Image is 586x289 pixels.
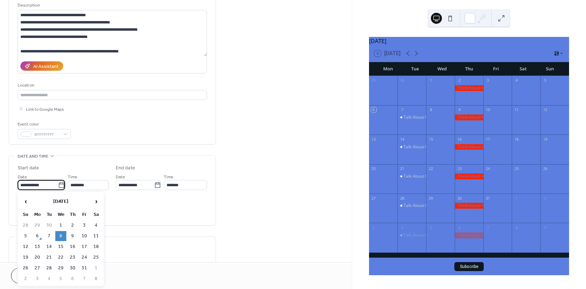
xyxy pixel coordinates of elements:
[18,2,206,9] div: Description
[514,78,519,83] div: 4
[20,61,63,71] button: AI Assistant
[44,263,55,273] td: 28
[20,274,31,284] td: 2
[455,173,483,179] div: Think About It Thursdays on WNNR-DB Orlando Florida
[428,225,433,230] div: 5
[455,203,483,209] div: Think About It Thursdays on WNNR-DB Orlando Florida
[369,37,569,45] div: [DATE]
[91,263,102,273] td: 1
[79,210,90,220] th: Fr
[399,196,405,201] div: 28
[32,274,43,284] td: 3
[32,242,43,252] td: 13
[404,114,539,120] div: Talk About It Tuesdays on WNNR-DB Orlando [US_STATE] Top 40 Radio
[20,195,31,208] span: ‹
[397,144,426,150] div: Talk About It Tuesdays on WNNR-DB Orlando Florida Top 40 Radio
[20,263,31,273] td: 26
[485,196,491,201] div: 31
[20,252,31,262] td: 19
[542,196,548,201] div: 2
[18,82,206,89] div: Location
[44,274,55,284] td: 4
[79,231,90,241] td: 10
[455,232,483,238] div: Think About It Thursdays on WNNR-DB Orlando Florida
[428,137,433,142] div: 15
[404,173,539,179] div: Talk About It Tuesdays on WNNR-DB Orlando [US_STATE] Top 40 Radio
[399,166,405,171] div: 21
[397,232,426,238] div: Talk About It Tuesdays on WNNR-DB Orlando Florida Top 40 Radio
[428,62,455,76] div: Wed
[455,114,483,120] div: Think About It Thursdays on WNNR-DB Orlando Florida
[371,137,376,142] div: 13
[375,62,401,76] div: Mon
[44,210,55,220] th: Tu
[79,263,90,273] td: 31
[33,63,58,70] div: AI Assistant
[537,62,564,76] div: Sun
[454,262,484,271] button: Subscribe
[397,203,426,209] div: Talk About It Tuesdays on WNNR-DB Orlando Florida Top 40 Radio
[457,225,462,230] div: 6
[514,196,519,201] div: 1
[67,242,78,252] td: 16
[399,78,405,83] div: 30
[91,195,101,208] span: ›
[79,220,90,230] td: 3
[371,78,376,83] div: 29
[371,196,376,201] div: 27
[399,225,405,230] div: 4
[79,274,90,284] td: 7
[485,137,491,142] div: 17
[116,173,125,181] span: Date
[510,62,537,76] div: Sat
[67,220,78,230] td: 2
[457,107,462,112] div: 9
[55,252,66,262] td: 22
[457,196,462,201] div: 30
[485,107,491,112] div: 10
[457,166,462,171] div: 23
[55,220,66,230] td: 1
[18,173,27,181] span: Date
[428,78,433,83] div: 1
[32,252,43,262] td: 20
[11,268,54,283] button: Cancel
[482,62,509,76] div: Fri
[542,137,548,142] div: 19
[428,107,433,112] div: 8
[67,210,78,220] th: Th
[91,274,102,284] td: 8
[428,166,433,171] div: 22
[44,231,55,241] td: 7
[542,166,548,171] div: 26
[34,131,60,138] span: #FFFFFFFF
[457,78,462,83] div: 2
[542,107,548,112] div: 12
[485,225,491,230] div: 7
[32,210,43,220] th: Mo
[399,107,405,112] div: 7
[371,166,376,171] div: 20
[20,210,31,220] th: Su
[32,194,90,209] th: [DATE]
[44,220,55,230] td: 30
[20,242,31,252] td: 12
[18,153,48,160] span: Date and time
[404,232,539,238] div: Talk About It Tuesdays on WNNR-DB Orlando [US_STATE] Top 40 Radio
[542,225,548,230] div: 9
[514,166,519,171] div: 25
[68,173,77,181] span: Time
[371,107,376,112] div: 6
[91,210,102,220] th: Sa
[44,252,55,262] td: 21
[55,231,66,241] td: 8
[91,231,102,241] td: 11
[401,62,428,76] div: Tue
[397,114,426,120] div: Talk About It Tuesdays on WNNR-DB Orlando Florida Top 40 Radio
[20,231,31,241] td: 5
[514,107,519,112] div: 11
[91,252,102,262] td: 25
[455,144,483,150] div: Think About It Thursdays on WNNR-DB Orlando Florida
[542,78,548,83] div: 5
